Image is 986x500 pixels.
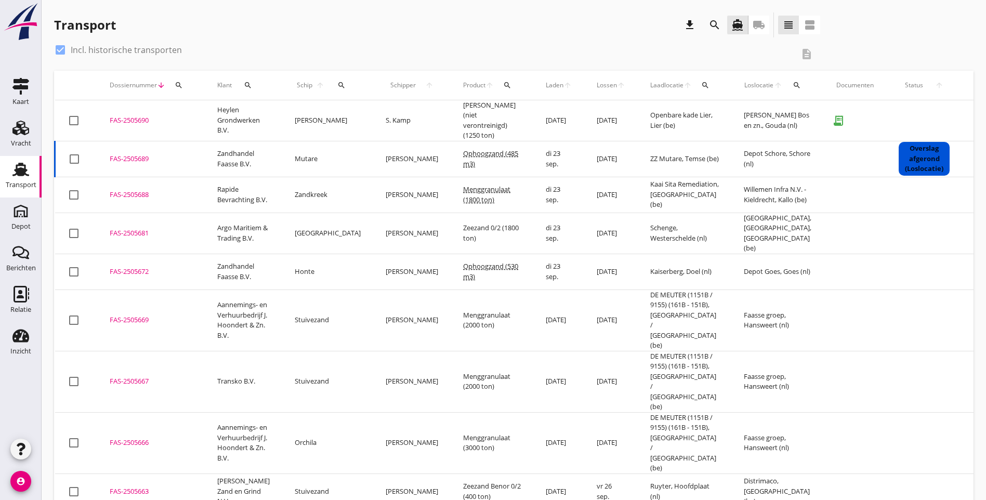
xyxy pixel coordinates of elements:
td: Kaiserberg, Doel (nl) [638,254,731,290]
td: di 23 sep. [533,177,584,213]
td: [DATE] [584,351,638,412]
i: directions_boat [731,19,744,31]
td: [DATE] [584,254,638,290]
div: Documenten [836,81,874,90]
td: Mutare [282,141,373,177]
i: arrow_upward [485,81,494,89]
td: DE MEUTER (1151B / 9155) (161B - 151B), [GEOGRAPHIC_DATA] / [GEOGRAPHIC_DATA] (be) [638,290,731,351]
td: ZZ Mutare, Temse (be) [638,141,731,177]
td: [DATE] [533,351,584,412]
i: receipt_long [828,110,849,131]
td: Kaai Sita Remediation, [GEOGRAPHIC_DATA] (be) [638,177,731,213]
label: Incl. historische transporten [71,45,182,55]
td: [PERSON_NAME] [282,100,373,141]
i: search [503,81,511,89]
td: [PERSON_NAME] (niet verontreinigd) (1250 ton) [451,100,533,141]
i: arrow_downward [157,81,165,89]
td: [PERSON_NAME] [373,141,451,177]
div: FAS-2505681 [110,228,192,239]
td: Orchila [282,412,373,473]
div: FAS-2505663 [110,486,192,497]
td: [PERSON_NAME] [373,177,451,213]
div: Depot [11,223,31,230]
td: Zandkreek [282,177,373,213]
div: FAS-2505688 [110,190,192,200]
td: Honte [282,254,373,290]
i: search [337,81,346,89]
div: FAS-2505689 [110,154,192,164]
td: [DATE] [584,100,638,141]
td: [GEOGRAPHIC_DATA], [GEOGRAPHIC_DATA], [GEOGRAPHIC_DATA] (be) [731,213,824,254]
span: Dossiernummer [110,81,157,90]
div: FAS-2505666 [110,438,192,448]
td: [DATE] [533,412,584,473]
i: view_headline [782,19,795,31]
td: [DATE] [584,177,638,213]
td: Depot Schore, Schore (nl) [731,141,824,177]
div: Vracht [11,140,31,147]
td: DE MEUTER (1151B / 9155) (161B - 151B), [GEOGRAPHIC_DATA] / [GEOGRAPHIC_DATA] (be) [638,351,731,412]
span: Product [463,81,485,90]
i: account_circle [10,471,31,492]
span: Laden [546,81,563,90]
span: Loslocatie [744,81,774,90]
td: Stuivezand [282,290,373,351]
td: [PERSON_NAME] [373,412,451,473]
td: Stuivezand [282,351,373,412]
td: [PERSON_NAME] [373,254,451,290]
td: Heylen Grondwerken B.V. [205,100,282,141]
i: arrow_upward [617,81,625,89]
td: Zandhandel Faasse B.V. [205,254,282,290]
td: Aannemings- en Verhuurbedrijf J. Hoondert & Zn. B.V. [205,412,282,473]
div: FAS-2505672 [110,267,192,277]
div: Relatie [10,306,31,313]
td: Depot Goes, Goes (nl) [731,254,824,290]
td: [DATE] [533,290,584,351]
td: Menggranulaat (2000 ton) [451,351,533,412]
i: search [175,81,183,89]
div: Transport [54,17,116,33]
span: Laadlocatie [650,81,683,90]
div: FAS-2505669 [110,315,192,325]
td: [PERSON_NAME] [373,290,451,351]
td: [DATE] [533,100,584,141]
div: Transport [6,181,36,188]
i: search [708,19,721,31]
td: Faasse groep, Hansweert (nl) [731,351,824,412]
i: search [701,81,709,89]
td: [DATE] [584,141,638,177]
td: [PERSON_NAME] [373,351,451,412]
td: Faasse groep, Hansweert (nl) [731,290,824,351]
td: S. Kamp [373,100,451,141]
i: search [244,81,252,89]
i: arrow_upward [563,81,572,89]
i: arrow_upward [683,81,692,89]
i: arrow_upward [774,81,783,89]
i: search [793,81,801,89]
td: Faasse groep, Hansweert (nl) [731,412,824,473]
div: Klant [217,73,270,98]
td: [DATE] [584,290,638,351]
span: Ophoogzand (530 m3) [463,261,518,281]
td: Argo Maritiem & Trading B.V. [205,213,282,254]
td: Menggranulaat (3000 ton) [451,412,533,473]
i: arrow_upward [929,81,950,89]
td: Zandhandel Faasse B.V. [205,141,282,177]
div: FAS-2505690 [110,115,192,126]
img: logo-small.a267ee39.svg [2,3,40,41]
td: Schenge, Westerschelde (nl) [638,213,731,254]
td: DE MEUTER (1151B / 9155) (161B - 151B), [GEOGRAPHIC_DATA] / [GEOGRAPHIC_DATA] (be) [638,412,731,473]
td: [DATE] [584,213,638,254]
td: [PERSON_NAME] Bos en zn., Gouda (nl) [731,100,824,141]
span: Lossen [597,81,617,90]
td: di 23 sep. [533,213,584,254]
td: [DATE] [584,412,638,473]
i: arrow_upward [420,81,438,89]
div: Kaart [12,98,29,105]
i: view_agenda [804,19,816,31]
td: Menggranulaat (2000 ton) [451,290,533,351]
td: Openbare kade Lier, Lier (be) [638,100,731,141]
span: Schip [295,81,314,90]
span: Schipper [386,81,420,90]
div: Inzicht [10,348,31,354]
